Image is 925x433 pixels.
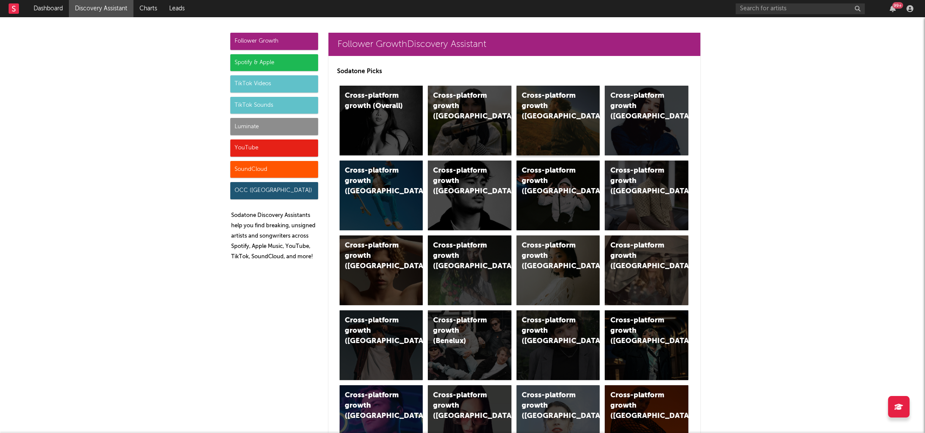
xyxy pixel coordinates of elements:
[605,161,688,230] a: Cross-platform growth ([GEOGRAPHIC_DATA])
[522,390,580,421] div: Cross-platform growth ([GEOGRAPHIC_DATA])
[340,161,423,230] a: Cross-platform growth ([GEOGRAPHIC_DATA])
[605,86,688,155] a: Cross-platform growth ([GEOGRAPHIC_DATA])
[345,315,403,346] div: Cross-platform growth ([GEOGRAPHIC_DATA])
[230,139,318,157] div: YouTube
[428,235,511,305] a: Cross-platform growth ([GEOGRAPHIC_DATA])
[522,241,580,272] div: Cross-platform growth ([GEOGRAPHIC_DATA])
[892,2,903,9] div: 99 +
[433,390,492,421] div: Cross-platform growth ([GEOGRAPHIC_DATA])
[345,91,403,111] div: Cross-platform growth (Overall)
[428,161,511,230] a: Cross-platform growth ([GEOGRAPHIC_DATA])
[610,241,668,272] div: Cross-platform growth ([GEOGRAPHIC_DATA])
[428,86,511,155] a: Cross-platform growth ([GEOGRAPHIC_DATA])
[231,210,318,262] p: Sodatone Discovery Assistants help you find breaking, unsigned artists and songwriters across Spo...
[337,66,692,77] p: Sodatone Picks
[433,241,492,272] div: Cross-platform growth ([GEOGRAPHIC_DATA])
[605,235,688,305] a: Cross-platform growth ([GEOGRAPHIC_DATA])
[522,91,580,122] div: Cross-platform growth ([GEOGRAPHIC_DATA])
[345,166,403,197] div: Cross-platform growth ([GEOGRAPHIC_DATA])
[522,315,580,346] div: Cross-platform growth ([GEOGRAPHIC_DATA])
[610,390,668,421] div: Cross-platform growth ([GEOGRAPHIC_DATA])
[517,86,600,155] a: Cross-platform growth ([GEOGRAPHIC_DATA])
[230,182,318,199] div: OCC ([GEOGRAPHIC_DATA])
[345,241,403,272] div: Cross-platform growth ([GEOGRAPHIC_DATA])
[230,97,318,114] div: TikTok Sounds
[340,86,423,155] a: Cross-platform growth (Overall)
[345,390,403,421] div: Cross-platform growth ([GEOGRAPHIC_DATA])
[517,161,600,230] a: Cross-platform growth ([GEOGRAPHIC_DATA]/GSA)
[610,91,668,122] div: Cross-platform growth ([GEOGRAPHIC_DATA])
[230,54,318,71] div: Spotify & Apple
[328,33,700,56] a: Follower GrowthDiscovery Assistant
[517,310,600,380] a: Cross-platform growth ([GEOGRAPHIC_DATA])
[517,235,600,305] a: Cross-platform growth ([GEOGRAPHIC_DATA])
[340,310,423,380] a: Cross-platform growth ([GEOGRAPHIC_DATA])
[230,33,318,50] div: Follower Growth
[736,3,865,14] input: Search for artists
[428,310,511,380] a: Cross-platform growth (Benelux)
[230,75,318,93] div: TikTok Videos
[890,5,896,12] button: 99+
[230,118,318,135] div: Luminate
[522,166,580,197] div: Cross-platform growth ([GEOGRAPHIC_DATA]/GSA)
[610,166,668,197] div: Cross-platform growth ([GEOGRAPHIC_DATA])
[433,166,492,197] div: Cross-platform growth ([GEOGRAPHIC_DATA])
[433,91,492,122] div: Cross-platform growth ([GEOGRAPHIC_DATA])
[433,315,492,346] div: Cross-platform growth (Benelux)
[610,315,668,346] div: Cross-platform growth ([GEOGRAPHIC_DATA])
[340,235,423,305] a: Cross-platform growth ([GEOGRAPHIC_DATA])
[605,310,688,380] a: Cross-platform growth ([GEOGRAPHIC_DATA])
[230,161,318,178] div: SoundCloud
